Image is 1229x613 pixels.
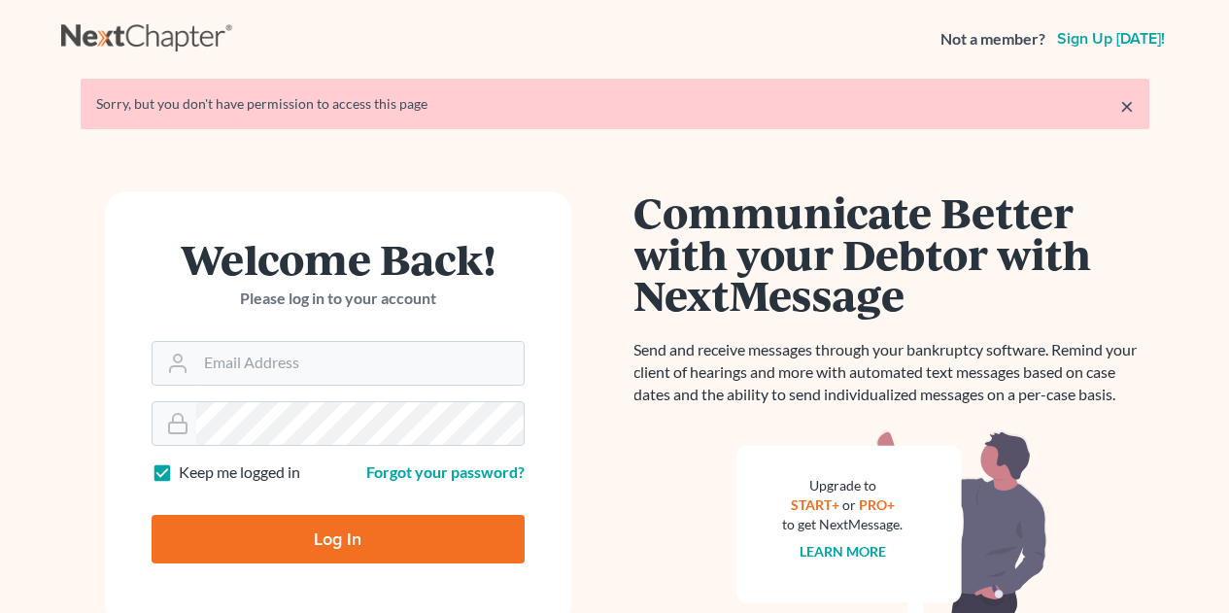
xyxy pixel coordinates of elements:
h1: Welcome Back! [152,238,525,280]
input: Log In [152,515,525,563]
a: Learn more [800,543,886,560]
h1: Communicate Better with your Debtor with NextMessage [634,191,1149,316]
p: Please log in to your account [152,288,525,310]
a: PRO+ [859,496,895,513]
div: to get NextMessage. [783,515,904,534]
a: Forgot your password? [366,462,525,481]
div: Upgrade to [783,476,904,495]
input: Email Address [196,342,524,385]
span: or [842,496,856,513]
div: Sorry, but you don't have permission to access this page [96,94,1134,114]
p: Send and receive messages through your bankruptcy software. Remind your client of hearings and mo... [634,339,1149,406]
label: Keep me logged in [179,461,300,484]
a: × [1120,94,1134,118]
a: Sign up [DATE]! [1053,31,1169,47]
strong: Not a member? [940,28,1045,51]
a: START+ [791,496,839,513]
